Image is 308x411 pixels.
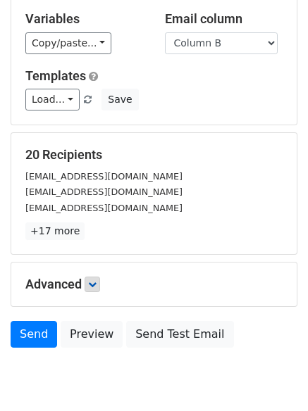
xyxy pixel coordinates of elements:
h5: Email column [165,11,283,27]
h5: Advanced [25,277,283,292]
small: [EMAIL_ADDRESS][DOMAIN_NAME] [25,171,183,182]
a: Load... [25,89,80,110]
small: [EMAIL_ADDRESS][DOMAIN_NAME] [25,186,183,197]
a: Preview [61,321,123,348]
a: Send [11,321,57,348]
small: [EMAIL_ADDRESS][DOMAIN_NAME] [25,203,183,213]
a: +17 more [25,222,85,240]
h5: Variables [25,11,144,27]
a: Copy/paste... [25,32,111,54]
iframe: Chat Widget [238,343,308,411]
a: Send Test Email [126,321,233,348]
h5: 20 Recipients [25,147,283,163]
button: Save [101,89,138,110]
a: Templates [25,68,86,83]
